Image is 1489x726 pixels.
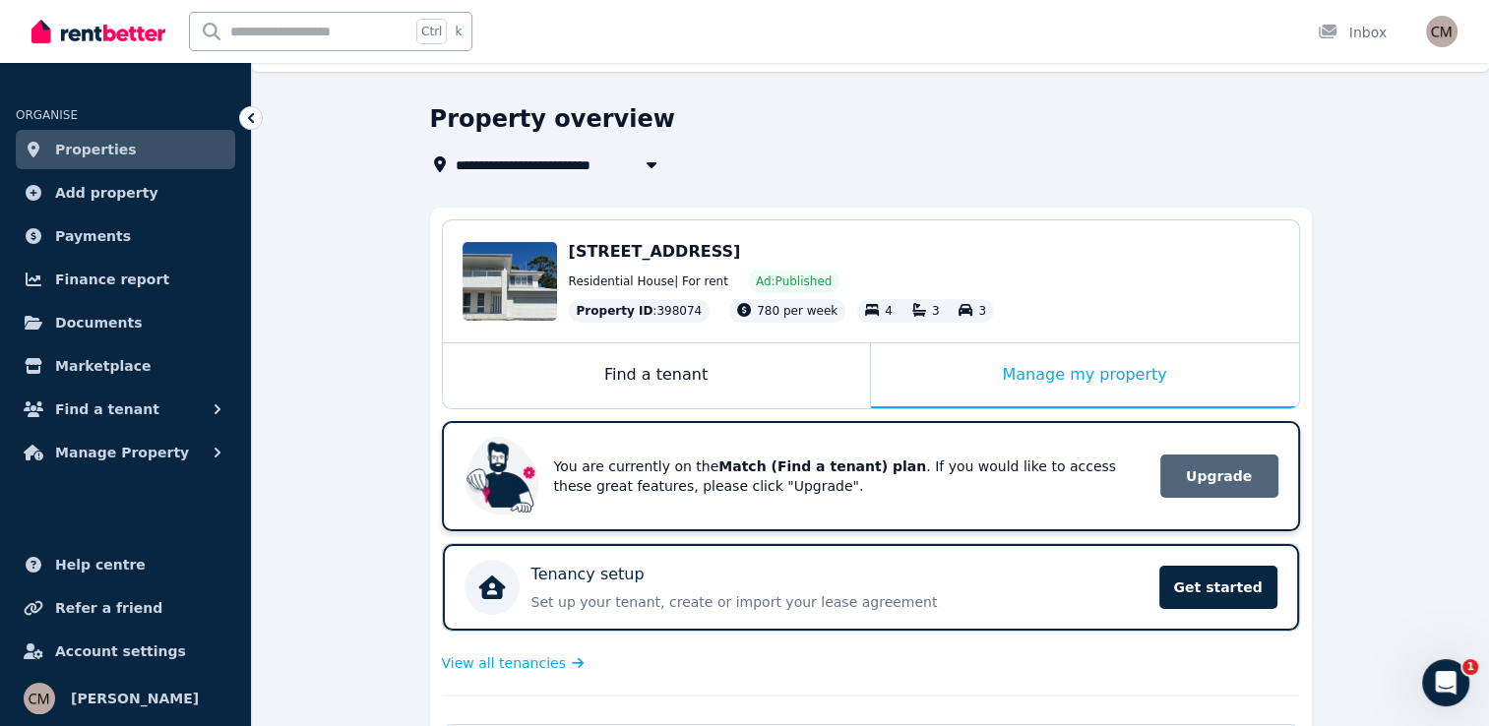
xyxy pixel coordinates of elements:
[16,545,235,584] a: Help centre
[871,343,1299,408] div: Manage my property
[16,433,235,472] button: Manage Property
[443,544,1299,631] a: Tenancy setupSet up your tenant, create or import your lease agreementGet started
[531,592,1148,612] p: Set up your tenant, create or import your lease agreement
[569,273,728,289] span: Residential House | For rent
[569,242,741,261] span: [STREET_ADDRESS]
[1462,659,1478,675] span: 1
[55,311,143,334] span: Documents
[430,103,675,135] h1: Property overview
[1159,566,1277,609] span: Get started
[757,304,838,318] span: 780 per week
[16,173,235,212] a: Add property
[1160,454,1278,498] span: Upgrade
[55,441,189,464] span: Manage Property
[55,639,186,663] span: Account settings
[55,138,137,161] span: Properties
[55,181,158,205] span: Add property
[55,224,131,248] span: Payments
[455,24,462,39] span: k
[16,346,235,386] a: Marketplace
[932,304,940,318] span: 3
[442,653,585,673] a: View all tenancies
[554,456,1133,496] p: You are currently on the . If you would like to access these great features, please click "Upgrade".
[464,437,542,515] img: Upgrade RentBetter plan
[16,303,235,342] a: Documents
[443,343,870,408] div: Find a tenant
[756,273,832,289] span: Ad: Published
[442,653,566,673] span: View all tenancies
[16,588,235,628] a: Refer a friend
[31,17,165,46] img: RentBetter
[569,299,711,323] div: : 398074
[55,553,146,576] span: Help centre
[577,303,653,319] span: Property ID
[16,390,235,429] button: Find a tenant
[55,354,151,378] span: Marketplace
[531,563,645,586] p: Tenancy setup
[16,632,235,671] a: Account settings
[55,268,169,291] span: Finance report
[416,19,447,44] span: Ctrl
[1426,16,1458,47] img: Catherine Marr
[718,458,926,474] b: Match (Find a tenant) plan
[16,216,235,256] a: Payments
[1422,659,1469,706] iframe: Intercom live chat
[55,596,162,620] span: Refer a friend
[55,397,159,421] span: Find a tenant
[71,687,199,710] span: [PERSON_NAME]
[1318,23,1387,42] div: Inbox
[24,683,55,714] img: Catherine Marr
[885,304,893,318] span: 4
[16,108,78,122] span: ORGANISE
[16,130,235,169] a: Properties
[978,304,986,318] span: 3
[16,260,235,299] a: Finance report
